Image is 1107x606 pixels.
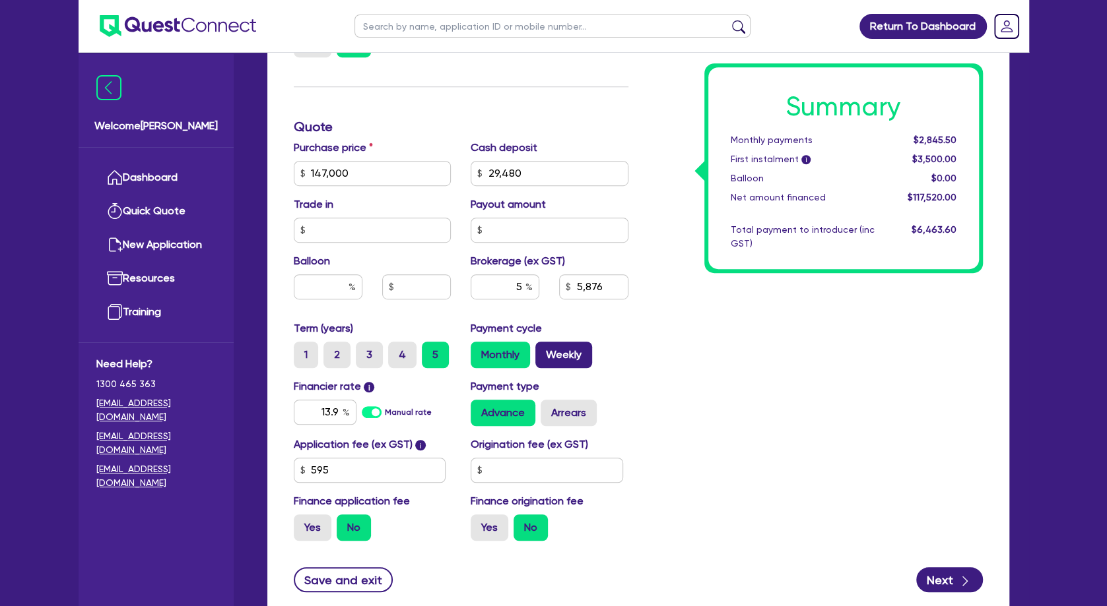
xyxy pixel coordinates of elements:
span: Welcome [PERSON_NAME] [94,118,218,134]
div: First instalment [721,152,885,166]
label: Weekly [535,342,592,368]
label: Advance [471,400,535,426]
span: Need Help? [96,356,216,372]
div: Net amount financed [721,191,885,204]
img: resources [107,270,123,286]
img: quick-quote [107,203,123,219]
div: Total payment to introducer (inc GST) [721,223,885,251]
img: new-application [107,237,123,253]
a: Return To Dashboard [859,14,987,39]
span: i [801,156,811,165]
span: i [364,382,374,392]
button: Save and exit [294,567,393,592]
label: Trade in [294,197,333,212]
a: Dropdown toggle [990,9,1024,44]
label: Brokerage (ex GST) [471,253,565,269]
img: icon-menu-close [96,75,121,100]
span: $2,845.50 [913,135,956,145]
a: Resources [96,262,216,295]
label: Monthly [471,342,530,368]
div: Balloon [721,171,885,185]
a: [EMAIL_ADDRESS][DOMAIN_NAME] [96,462,216,490]
h3: Quote [294,119,628,135]
label: Payment type [471,379,539,394]
img: training [107,304,123,320]
label: No [337,514,371,541]
button: Next [916,567,983,592]
label: 5 [422,342,449,368]
div: Monthly payments [721,133,885,147]
label: Finance application fee [294,493,410,509]
label: 2 [323,342,351,368]
a: Dashboard [96,161,216,195]
span: $117,520.00 [907,192,956,202]
label: Yes [471,514,508,541]
label: Financier rate [294,379,375,394]
label: 4 [388,342,417,368]
label: Payout amount [471,197,546,212]
a: [EMAIL_ADDRESS][DOMAIN_NAME] [96,429,216,457]
label: 3 [356,342,383,368]
span: i [415,440,426,450]
label: Purchase price [294,140,373,156]
label: No [514,514,548,541]
label: Balloon [294,253,330,269]
label: Manual rate [385,406,432,418]
span: $3,500.00 [912,154,956,164]
label: Payment cycle [471,320,542,336]
label: Origination fee (ex GST) [471,437,588,452]
a: [EMAIL_ADDRESS][DOMAIN_NAME] [96,396,216,424]
label: Cash deposit [471,140,537,156]
a: New Application [96,228,216,262]
label: Application fee (ex GST) [294,437,413,452]
label: Term (years) [294,320,353,336]
label: Arrears [541,400,597,426]
h1: Summary [731,91,956,123]
a: Quick Quote [96,195,216,228]
span: $6,463.60 [911,224,956,235]
input: Search by name, application ID or mobile number... [354,15,751,38]
span: 1300 465 363 [96,377,216,391]
label: Finance origination fee [471,493,584,509]
label: 1 [294,342,318,368]
label: Yes [294,514,331,541]
img: quest-connect-logo-blue [100,15,256,37]
span: $0.00 [931,173,956,183]
a: Training [96,295,216,329]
